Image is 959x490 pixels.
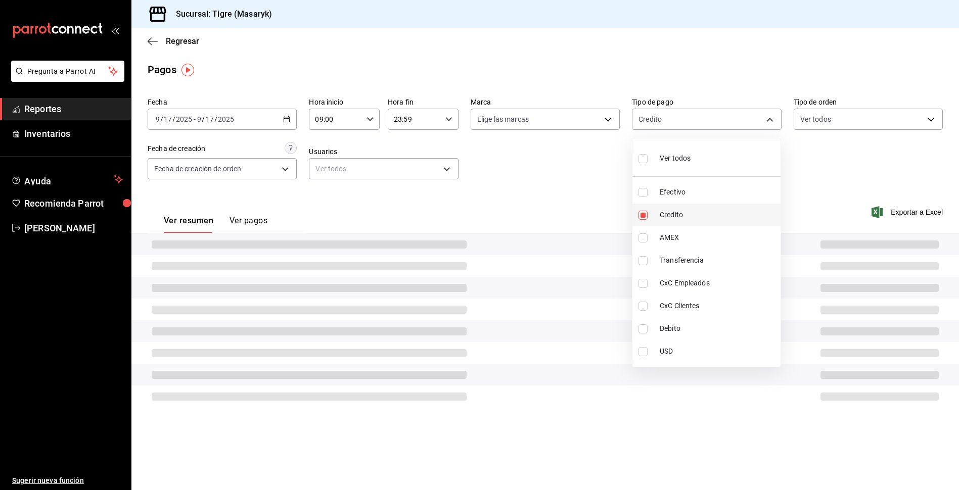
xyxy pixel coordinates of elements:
span: Transferencia [660,255,777,266]
span: USD [660,346,777,357]
span: AMEX [660,232,777,243]
span: Debito [660,323,777,334]
span: CxC Empleados [660,278,777,288]
span: Efectivo [660,187,777,198]
span: Credito [660,210,777,220]
span: CxC Clientes [660,301,777,311]
span: Ver todos [660,153,691,164]
img: Tooltip marker [181,64,194,76]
